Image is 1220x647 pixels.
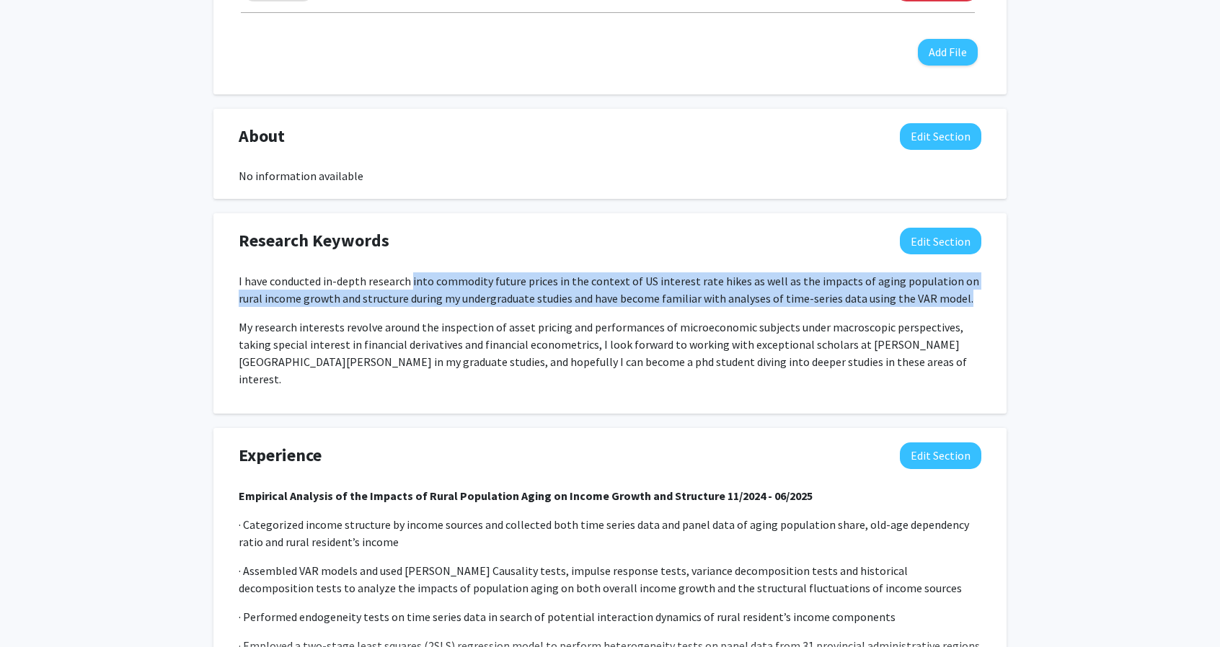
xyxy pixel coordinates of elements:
[900,228,981,254] button: Edit Research Keywords
[918,39,978,66] button: Add File
[239,167,981,184] div: No information available
[239,272,981,307] p: I have conducted in-depth research into commodity future prices in the context of US interest rat...
[900,123,981,150] button: Edit About
[239,488,813,503] strong: Empirical Analysis of the Impacts of Rural Population Aging on Income Growth and Structure 11/202...
[900,442,981,469] button: Edit Experience
[239,516,981,550] p: · Categorized income structure by income sources and collected both time series data and panel da...
[239,318,981,388] p: My research interests revolve around the inspection of asset pricing and performances of microeco...
[239,562,981,597] p: · Assembled VAR models and used [PERSON_NAME] Causality tests, impulse response tests, variance d...
[239,123,285,149] span: About
[239,228,389,254] span: Research Keywords
[239,442,322,468] span: Experience
[239,608,981,625] p: · Performed endogeneity tests on time series data in search of potential interaction dynamics of ...
[11,582,61,636] iframe: Chat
